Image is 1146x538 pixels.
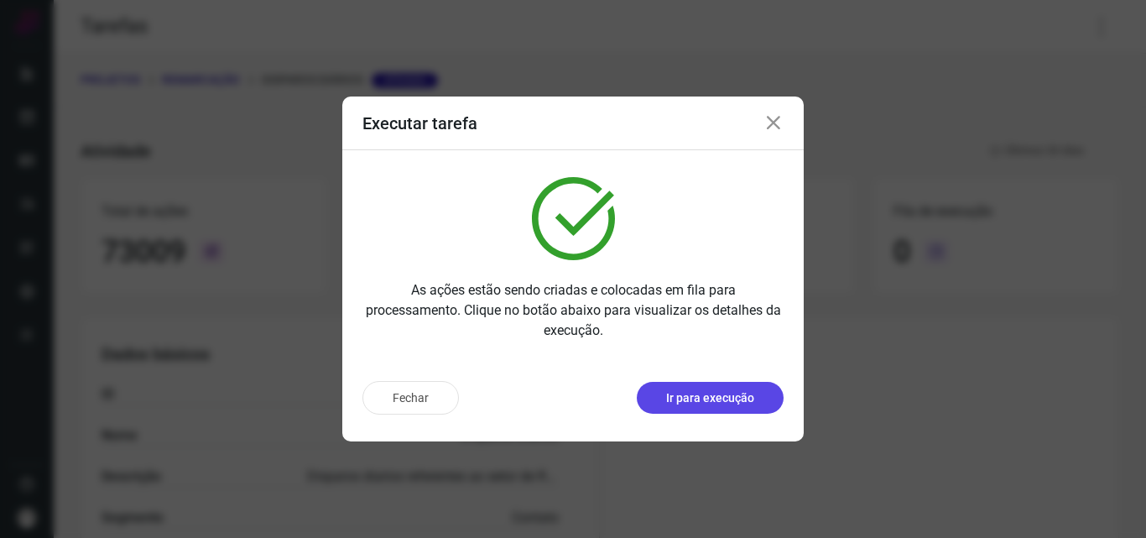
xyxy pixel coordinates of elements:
p: Ir para execução [666,389,754,407]
button: Fechar [362,381,459,415]
p: As ações estão sendo criadas e colocadas em fila para processamento. Clique no botão abaixo para ... [362,280,784,341]
button: Ir para execução [637,382,784,414]
img: verified.svg [532,177,615,260]
h3: Executar tarefa [362,113,477,133]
